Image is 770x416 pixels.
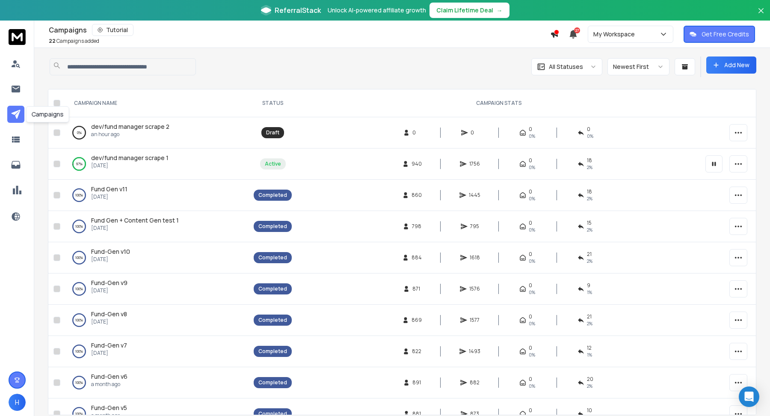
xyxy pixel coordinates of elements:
span: Fund-Gen v10 [91,247,130,256]
span: 0% [529,195,535,202]
span: 0% [587,133,593,140]
p: [DATE] [91,256,130,263]
span: 0 [529,313,532,320]
div: Completed [258,317,287,324]
span: Fund-Gen v6 [91,372,127,380]
p: All Statuses [549,62,583,71]
span: 1618 [470,254,480,261]
span: 0% [529,320,535,327]
span: 27 [574,27,580,33]
span: 0 [529,282,532,289]
th: CAMPAIGN STATS [297,89,700,117]
td: 100%Fund-Gen v8[DATE] [64,305,249,336]
span: dev/fund manager scrape 2 [91,122,169,131]
a: dev/fund manager scrape 2 [91,122,169,131]
td: 100%Fund-Gen v9[DATE] [64,273,249,305]
a: Fund-Gen v9 [91,279,127,287]
span: 2 % [587,195,592,202]
a: dev/fund manager scrape 1 [91,154,169,162]
span: 0% [529,133,535,140]
span: 0% [529,164,535,171]
td: 100%Fund Gen v11[DATE] [64,180,249,211]
span: 0 [529,157,532,164]
span: 798 [412,223,421,230]
span: 860 [412,192,422,199]
p: My Workspace [593,30,638,39]
span: 0 [529,407,532,414]
span: → [497,6,503,15]
div: Completed [258,348,287,355]
button: H [9,394,26,411]
a: Fund Gen v11 [91,185,127,193]
th: STATUS [249,89,297,117]
p: 0 % [77,128,82,137]
div: Campaigns [26,106,69,122]
span: 871 [412,285,421,292]
span: 2 % [587,226,592,233]
td: 100%Fund-Gen v7[DATE] [64,336,249,367]
td: 100%Fund-Gen v6a month ago [64,367,249,398]
p: [DATE] [91,350,127,357]
a: Fund-Gen v5 [91,404,127,412]
span: 891 [412,379,421,386]
td: 0%dev/fund manager scrape 2an hour ago [64,117,249,149]
a: Fund-Gen v7 [91,341,127,350]
span: 0% [529,351,535,358]
span: 1 % [587,289,592,296]
span: 882 [470,379,480,386]
span: 0 [412,129,421,136]
span: 1577 [470,317,480,324]
p: [DATE] [91,162,169,169]
td: 97%dev/fund manager scrape 1[DATE] [64,149,249,180]
span: 1493 [469,348,480,355]
span: 0 [471,129,479,136]
span: 884 [412,254,422,261]
span: 12 [587,345,592,351]
span: 0 [529,220,532,226]
span: 0% [529,258,535,264]
span: 869 [412,317,422,324]
span: 0 % [529,383,535,389]
span: ReferralStack [275,5,321,15]
div: Campaigns [49,24,550,36]
p: 100 % [75,378,83,387]
button: Claim Lifetime Deal→ [429,3,509,18]
p: 97 % [76,160,83,168]
span: 21 [587,251,592,258]
div: Draft [266,129,279,136]
span: 0 [529,251,532,258]
div: Completed [258,254,287,261]
span: 0 [529,126,532,133]
span: 0 [587,126,590,133]
p: Unlock AI-powered affiliate growth [328,6,426,15]
span: 822 [412,348,421,355]
div: Completed [258,285,287,292]
span: Fund-Gen v9 [91,279,127,287]
span: 18 [587,188,592,195]
button: Get Free Credits [684,26,755,43]
p: 100 % [75,316,83,324]
button: Tutorial [92,24,133,36]
span: 1756 [469,160,480,167]
button: Add New [706,56,756,74]
span: 20 [587,376,593,383]
button: Newest First [607,58,669,75]
p: [DATE] [91,318,127,325]
span: 940 [412,160,422,167]
p: [DATE] [91,287,127,294]
p: 100 % [75,253,83,262]
span: 0 [529,345,532,351]
a: Fund-Gen v10 [91,247,130,256]
a: Fund-Gen v6 [91,372,127,381]
span: Fund Gen + Content Gen test 1 [91,216,179,224]
span: 1576 [469,285,480,292]
p: [DATE] [91,193,127,200]
span: 10 [587,407,592,414]
div: Open Intercom Messenger [739,386,759,407]
span: 2 % [587,164,592,171]
td: 100%Fund-Gen v10[DATE] [64,242,249,273]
